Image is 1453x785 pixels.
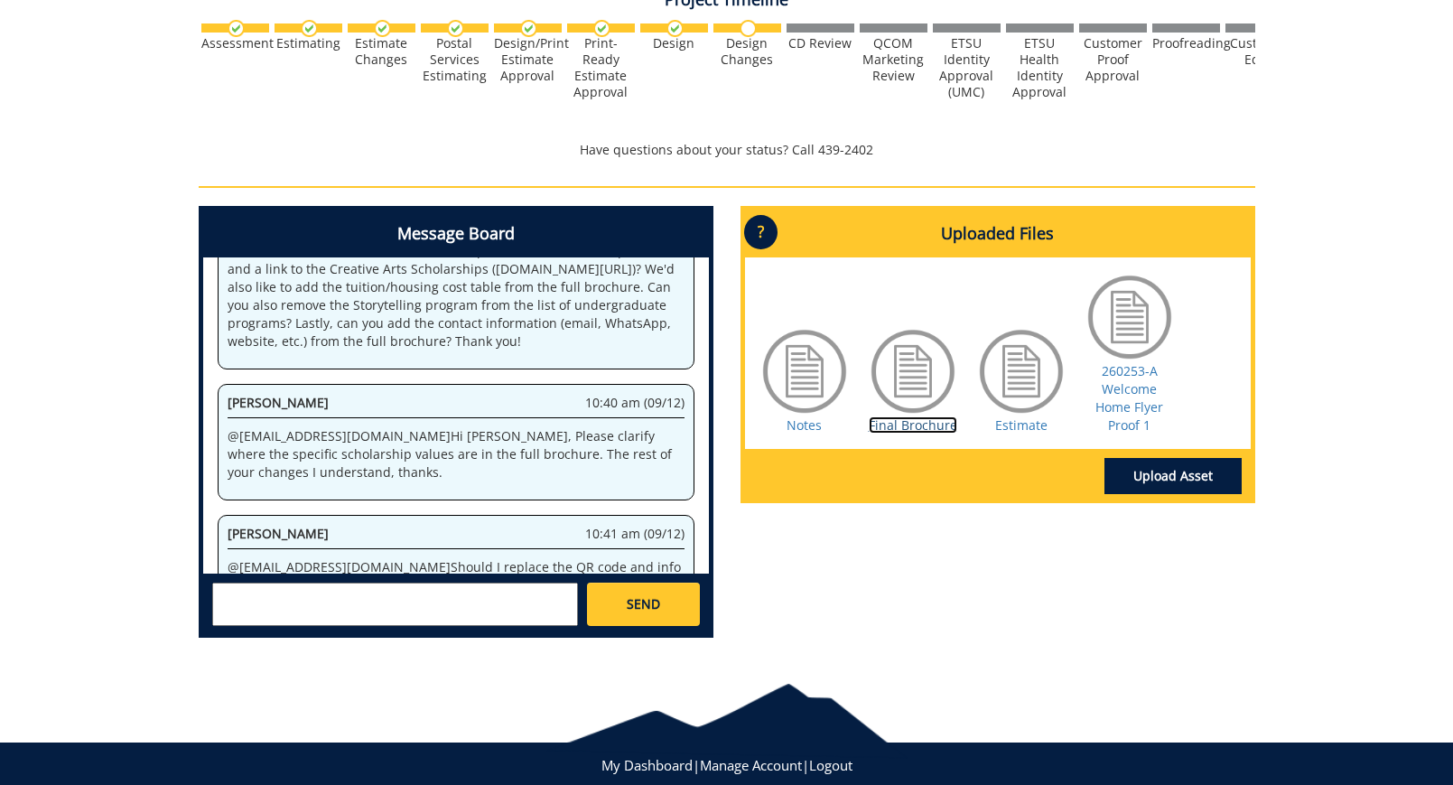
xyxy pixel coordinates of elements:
div: Customer Proof Approval [1079,35,1147,84]
span: 10:40 am (09/12) [585,394,685,412]
div: Customer Edits [1225,35,1293,68]
a: Manage Account [700,756,802,774]
div: Assessment [201,35,269,51]
div: CD Review [787,35,854,51]
span: [PERSON_NAME] [228,525,329,542]
img: checkmark [301,20,318,37]
p: @ [EMAIL_ADDRESS][DOMAIN_NAME] Hi [PERSON_NAME], Please clarify where the specific scholarship va... [228,427,685,481]
div: Estimate Changes [348,35,415,68]
p: Have questions about your status? Call 439-2402 [199,141,1255,159]
img: checkmark [447,20,464,37]
img: checkmark [228,20,245,37]
p: @ [EMAIL_ADDRESS][DOMAIN_NAME] Should I replace the QR code and info at the bottom with your cont... [228,558,685,594]
div: Postal Services Estimating [421,35,489,84]
div: Estimating [275,35,342,51]
img: checkmark [520,20,537,37]
img: checkmark [593,20,610,37]
a: Upload Asset [1104,458,1242,494]
p: Thanks @ [EMAIL_ADDRESS][DOMAIN_NAME] . Sorry for the slow response. Some feedback below-- Can we... [228,224,685,350]
div: QCOM Marketing Review [860,35,927,84]
p: ? [744,215,778,249]
div: ETSU Identity Approval (UMC) [933,35,1001,100]
img: checkmark [374,20,391,37]
div: Design Changes [713,35,781,68]
span: SEND [627,595,660,613]
a: SEND [587,583,699,626]
img: checkmark [666,20,684,37]
div: ETSU Health Identity Approval [1006,35,1074,100]
a: My Dashboard [601,756,693,774]
h4: Message Board [203,210,709,257]
a: Notes [787,416,822,434]
img: no [740,20,757,37]
textarea: messageToSend [212,583,578,626]
div: Design/Print Estimate Approval [494,35,562,84]
div: Design [640,35,708,51]
a: Estimate [995,416,1048,434]
h4: Uploaded Files [745,210,1251,257]
div: Proofreading [1152,35,1220,51]
span: [PERSON_NAME] [228,394,329,411]
span: 10:41 am (09/12) [585,525,685,543]
a: Logout [809,756,852,774]
div: Print-Ready Estimate Approval [567,35,635,100]
a: 260253-A Welcome Home Flyer Proof 1 [1095,362,1163,434]
a: Final Brochure [869,416,957,434]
